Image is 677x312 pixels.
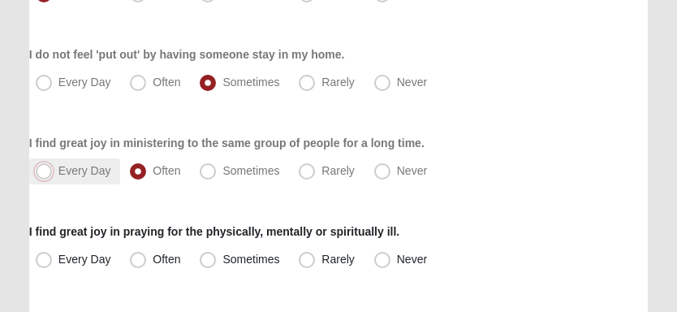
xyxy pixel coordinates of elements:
span: Rarely [321,164,354,177]
span: Never [397,164,427,177]
span: Sometimes [222,253,279,266]
label: I find great joy in praying for the physically, mentally or spiritually ill. [29,223,399,240]
span: Never [397,76,427,89]
span: Sometimes [222,76,279,89]
label: I do not feel 'put out' by having someone stay in my home. [29,46,345,63]
span: Every Day [58,164,111,177]
span: Rarely [321,76,354,89]
span: Often [153,164,180,177]
span: Every Day [58,76,111,89]
span: Every Day [58,253,111,266]
span: Often [153,253,180,266]
span: Rarely [321,253,354,266]
span: Never [397,253,427,266]
span: Sometimes [222,164,279,177]
span: Often [153,76,180,89]
label: I find great joy in ministering to the same group of people for a long time. [29,135,425,151]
